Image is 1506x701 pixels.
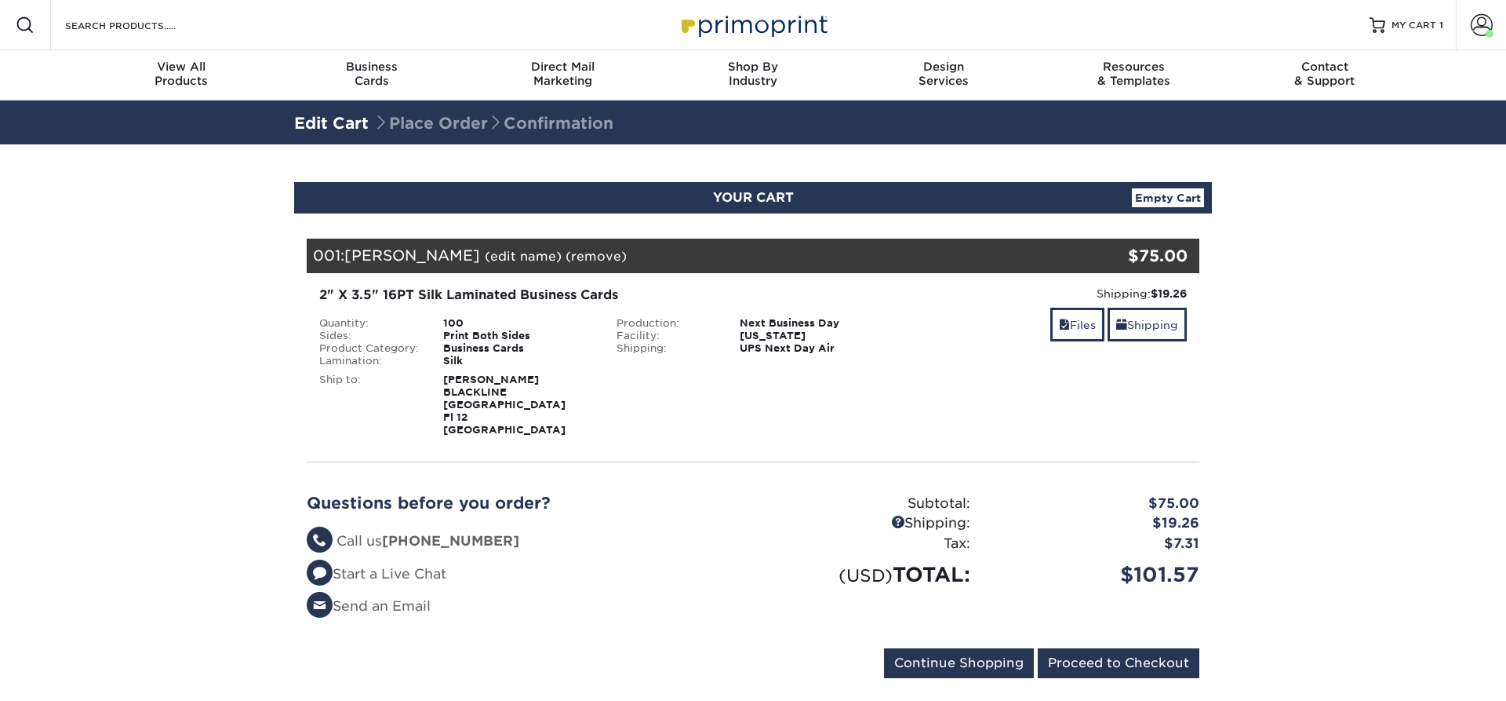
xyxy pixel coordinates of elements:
div: $7.31 [982,534,1211,554]
div: & Support [1229,60,1420,88]
span: Business [277,60,467,74]
div: Tax: [753,534,982,554]
span: 1 [1439,20,1443,31]
div: $75.00 [1050,244,1188,268]
a: View AllProducts [86,50,277,100]
div: 100 [431,317,605,330]
a: Contact& Support [1229,50,1420,100]
a: Edit Cart [294,114,369,133]
input: SEARCH PRODUCTS..... [64,16,216,35]
div: Industry [658,60,849,88]
strong: [PERSON_NAME] BLACKLINE [GEOGRAPHIC_DATA] Fl 12 [GEOGRAPHIC_DATA] [443,374,566,436]
div: Quantity: [307,317,431,330]
div: Next Business Day [728,317,901,330]
span: Contact [1229,60,1420,74]
span: Direct Mail [467,60,658,74]
span: Design [848,60,1039,74]
span: Shop By [658,60,849,74]
span: Resources [1039,60,1229,74]
div: Business Cards [431,342,605,355]
strong: $19.26 [1151,287,1187,300]
span: View All [86,60,277,74]
div: Silk [431,355,605,367]
span: YOUR CART [713,190,794,205]
a: (edit name) [485,249,562,264]
a: Send an Email [307,598,431,614]
div: 001: [307,239,1050,273]
a: Shop ByIndustry [658,50,849,100]
div: $19.26 [982,513,1211,534]
span: [PERSON_NAME] [344,246,480,264]
div: Shipping: [605,342,729,355]
strong: [PHONE_NUMBER] [382,533,519,549]
div: Subtotal: [753,494,982,514]
span: files [1059,319,1070,331]
input: Proceed to Checkout [1038,648,1199,678]
div: Shipping: [913,286,1187,301]
div: Lamination: [307,355,431,367]
div: Shipping: [753,513,982,534]
input: Continue Shopping [884,648,1034,678]
div: Cards [277,60,467,88]
div: $101.57 [982,560,1211,590]
small: (USD) [838,565,893,586]
div: TOTAL: [753,560,982,590]
div: Marketing [467,60,658,88]
div: Products [86,60,277,88]
a: Shipping [1108,308,1187,341]
div: Services [848,60,1039,88]
img: Primoprint [675,8,831,42]
h2: Questions before you order? [307,494,741,513]
span: shipping [1116,319,1127,331]
a: Start a Live Chat [307,566,446,582]
div: 2" X 3.5" 16PT Silk Laminated Business Cards [319,286,889,305]
span: MY CART [1391,19,1436,32]
div: Product Category: [307,342,431,355]
a: Files [1050,308,1104,341]
a: (remove) [566,249,627,264]
div: $75.00 [982,494,1211,514]
a: BusinessCards [277,50,467,100]
a: Empty Cart [1132,188,1204,207]
a: Direct MailMarketing [467,50,658,100]
div: Ship to: [307,374,431,436]
div: & Templates [1039,60,1229,88]
a: Resources& Templates [1039,50,1229,100]
div: Print Both Sides [431,330,605,342]
a: DesignServices [848,50,1039,100]
li: Call us [307,531,741,552]
div: [US_STATE] [728,330,901,342]
div: Sides: [307,330,431,342]
div: Production: [605,317,729,330]
div: UPS Next Day Air [728,342,901,355]
div: Facility: [605,330,729,342]
span: Place Order Confirmation [373,114,613,133]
